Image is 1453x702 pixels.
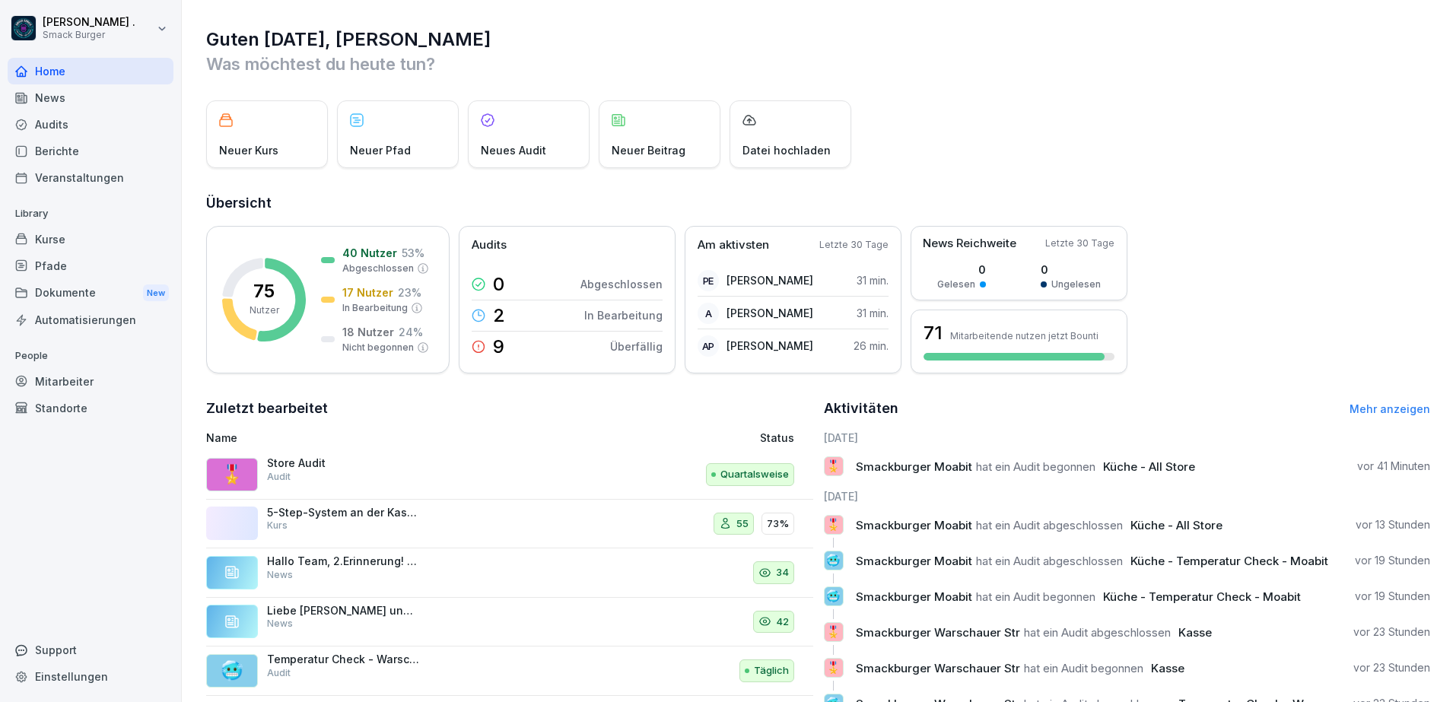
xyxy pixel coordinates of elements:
[221,657,243,685] p: 🥶
[250,303,279,317] p: Nutzer
[342,301,408,315] p: In Bearbeitung
[350,142,411,158] p: Neuer Pfad
[826,514,841,535] p: 🎖️
[826,550,841,571] p: 🥶
[8,226,173,253] a: Kurse
[8,368,173,395] a: Mitarbeiter
[1103,589,1301,604] span: Küche - Temperatur Check - Moabit
[720,467,789,482] p: Quartalsweise
[8,84,173,111] a: News
[43,16,135,29] p: [PERSON_NAME] .
[760,430,794,446] p: Status
[1353,624,1430,640] p: vor 23 Stunden
[736,516,749,532] p: 55
[267,519,288,532] p: Kurs
[923,235,1016,253] p: News Reichweite
[826,621,841,643] p: 🎖️
[1041,262,1101,278] p: 0
[937,262,986,278] p: 0
[8,395,173,421] a: Standorte
[767,516,789,532] p: 73%
[493,307,505,325] p: 2
[698,270,719,291] div: PE
[8,344,173,368] p: People
[206,52,1430,76] p: Was möchtest du heute tun?
[1103,459,1195,474] span: Küche - All Store
[267,506,419,519] p: 5-Step-System an der Kasse
[819,238,889,252] p: Letzte 30 Tage
[472,237,507,254] p: Audits
[1051,278,1101,291] p: Ungelesen
[8,164,173,191] a: Veranstaltungen
[267,470,291,484] p: Audit
[726,338,813,354] p: [PERSON_NAME]
[856,518,972,532] span: Smackburger Moabit
[610,338,663,354] p: Überfällig
[143,284,169,302] div: New
[8,58,173,84] a: Home
[1355,589,1430,604] p: vor 19 Stunden
[1130,518,1222,532] span: Küche - All Store
[856,554,972,568] span: Smackburger Moabit
[1151,661,1184,675] span: Kasse
[267,653,419,666] p: Temperatur Check - Warschauer Str.
[824,398,898,419] h2: Aktivitäten
[43,30,135,40] p: Smack Burger
[856,459,972,474] span: Smackburger Moabit
[1024,661,1143,675] span: hat ein Audit begonnen
[342,324,394,340] p: 18 Nutzer
[826,586,841,607] p: 🥶
[1045,237,1114,250] p: Letzte 30 Tage
[937,278,975,291] p: Gelesen
[206,192,1430,214] h2: Übersicht
[342,341,414,354] p: Nicht begonnen
[856,589,972,604] span: Smackburger Moabit
[342,262,414,275] p: Abgeschlossen
[857,305,889,321] p: 31 min.
[342,245,397,261] p: 40 Nutzer
[8,253,173,279] a: Pfade
[8,111,173,138] a: Audits
[950,330,1098,341] p: Mitarbeitende nutzen jetzt Bounti
[8,138,173,164] div: Berichte
[206,646,813,696] a: 🥶Temperatur Check - Warschauer Str.AuditTäglich
[698,303,719,324] div: A
[8,202,173,226] p: Library
[267,604,419,618] p: Liebe [PERSON_NAME] und Kollegen, anbei sende ich euch ein informatives Video zur richtigen Handh...
[776,615,789,630] p: 42
[206,430,587,446] p: Name
[1356,517,1430,532] p: vor 13 Stunden
[580,276,663,292] p: Abgeschlossen
[612,142,685,158] p: Neuer Beitrag
[8,279,173,307] a: DokumenteNew
[206,598,813,647] a: Liebe [PERSON_NAME] und Kollegen, anbei sende ich euch ein informatives Video zur richtigen Handh...
[824,488,1431,504] h6: [DATE]
[493,338,504,356] p: 9
[267,617,293,631] p: News
[206,548,813,598] a: Hallo Team, 2.Erinnerung! viele von euch haben uns die Rote Karte (Lebensmittelbelehrung) noch ni...
[826,657,841,678] p: 🎖️
[8,279,173,307] div: Dokumente
[1353,660,1430,675] p: vor 23 Stunden
[924,320,943,346] h3: 71
[1024,625,1171,640] span: hat ein Audit abgeschlossen
[402,245,424,261] p: 53 %
[976,459,1095,474] span: hat ein Audit begonnen
[584,307,663,323] p: In Bearbeitung
[1130,554,1328,568] span: Küche - Temperatur Check - Moabit
[267,666,291,680] p: Audit
[854,338,889,354] p: 26 min.
[698,335,719,357] div: AP
[698,237,769,254] p: Am aktivsten
[493,275,504,294] p: 0
[8,637,173,663] div: Support
[8,307,173,333] a: Automatisierungen
[776,565,789,580] p: 34
[1357,459,1430,474] p: vor 41 Minuten
[206,500,813,549] a: 5-Step-System an der KasseKurs5573%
